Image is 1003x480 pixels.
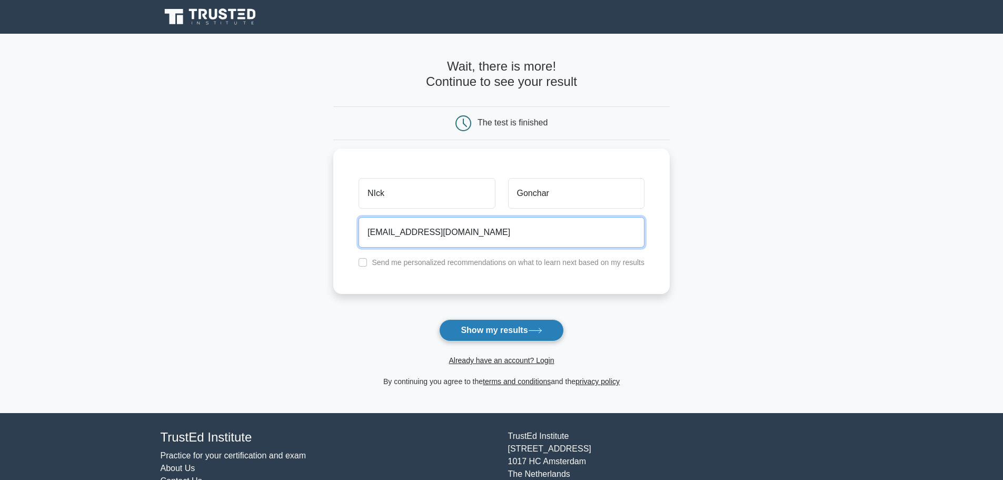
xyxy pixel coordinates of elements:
a: Practice for your certification and exam [161,451,306,460]
div: The test is finished [478,118,548,127]
a: terms and conditions [483,377,551,386]
a: Already have an account? Login [449,356,554,365]
h4: TrustEd Institute [161,430,495,445]
a: About Us [161,464,195,473]
input: First name [359,178,495,209]
h4: Wait, there is more! Continue to see your result [333,59,670,90]
label: Send me personalized recommendations on what to learn next based on my results [372,258,644,267]
div: By continuing you agree to the and the [327,375,676,388]
button: Show my results [439,319,563,341]
input: Email [359,217,644,248]
a: privacy policy [575,377,620,386]
input: Last name [508,178,644,209]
